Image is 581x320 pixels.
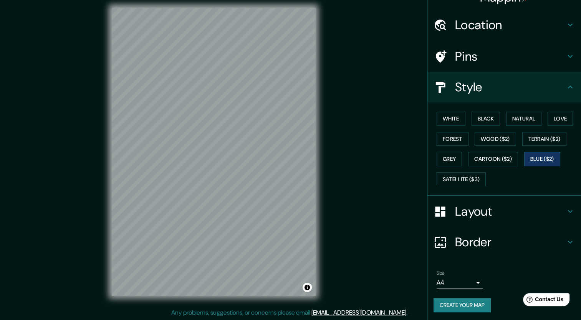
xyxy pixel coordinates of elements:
button: Terrain ($2) [522,132,567,146]
iframe: Help widget launcher [513,290,573,312]
h4: Pins [455,49,566,64]
a: [EMAIL_ADDRESS][DOMAIN_NAME] [311,308,406,317]
h4: Location [455,17,566,33]
p: Any problems, suggestions, or concerns please email . [171,308,407,317]
div: Border [427,227,581,257]
button: White [437,112,465,126]
div: A4 [437,277,483,289]
h4: Border [455,234,566,250]
button: Love [548,112,573,126]
button: Forest [437,132,468,146]
button: Grey [437,152,462,166]
label: Size [437,270,445,277]
button: Create your map [434,298,491,312]
div: . [407,308,409,317]
button: Toggle attribution [303,283,312,292]
h4: Layout [455,204,566,219]
div: Location [427,10,581,40]
div: Layout [427,196,581,227]
canvas: Map [112,8,316,296]
h4: Style [455,79,566,95]
div: Pins [427,41,581,72]
div: . [409,308,410,317]
button: Blue ($2) [524,152,560,166]
button: Natural [506,112,541,126]
button: Black [472,112,500,126]
button: Satellite ($3) [437,172,486,186]
button: Wood ($2) [475,132,516,146]
div: Style [427,72,581,102]
button: Cartoon ($2) [468,152,518,166]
